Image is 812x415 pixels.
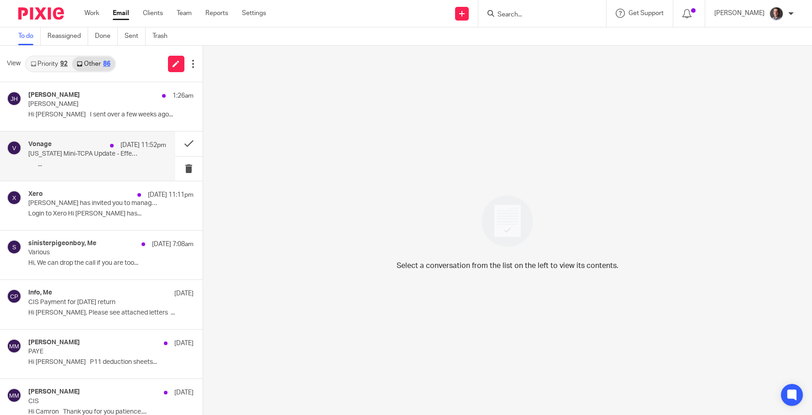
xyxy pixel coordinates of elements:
img: svg%3E [7,339,21,353]
a: Team [177,9,192,18]
h4: [PERSON_NAME] [28,388,80,396]
img: svg%3E [7,91,21,106]
img: CP%20Headshot.jpeg [769,6,784,21]
p: [PERSON_NAME] has invited you to manage the subscription for Diamond Domestic Cleaning Ltd [28,200,160,207]
p: [PERSON_NAME] [28,100,160,108]
h4: Info, Me [28,289,52,297]
p: [DATE] 11:11pm [148,190,194,200]
a: Done [95,27,118,45]
span: Get Support [629,10,664,16]
p: Hi [PERSON_NAME] I sent over a few weeks ago... [28,111,194,119]
a: Sent [125,27,146,45]
p: Hi [PERSON_NAME], Please see attached letters ... [28,309,194,317]
a: Reports [205,9,228,18]
img: svg%3E [7,289,21,304]
p: Hi [PERSON_NAME] P11 deduction sheets... [28,358,194,366]
p: [DATE] [174,289,194,298]
a: Email [113,9,129,18]
a: Priority92 [26,57,72,71]
a: To do [18,27,41,45]
span: View [7,59,21,68]
p: [DATE] [174,339,194,348]
a: Other86 [72,57,115,71]
p: ͏‌ ­͏‌ ­͏‌ ­͏‌ ... [28,161,166,168]
p: PAYE [28,348,160,356]
p: [PERSON_NAME] [714,9,765,18]
input: Search [497,11,579,19]
h4: [PERSON_NAME] [28,339,80,347]
img: svg%3E [7,240,21,254]
div: 86 [103,61,110,67]
p: Login to Xero Hi [PERSON_NAME] has... [28,210,194,218]
a: Reassigned [47,27,88,45]
p: Hi, We can drop the call if you are too... [28,259,194,267]
img: svg%3E [7,190,21,205]
img: svg%3E [7,388,21,403]
p: Select a conversation from the list on the left to view its contents. [397,260,618,271]
h4: sinisterpigeonboy, Me [28,240,96,247]
p: [DATE] 7:08am [152,240,194,249]
a: Work [84,9,99,18]
p: 1:26am [173,91,194,100]
h4: Xero [28,190,43,198]
img: Pixie [18,7,64,20]
p: CIS [28,398,160,405]
p: Various [28,249,160,257]
p: [DATE] 11:52pm [120,141,166,150]
p: [DATE] [174,388,194,397]
div: 92 [60,61,68,67]
h4: Vonage [28,141,52,148]
a: Settings [242,9,266,18]
img: svg%3E [7,141,21,155]
img: image [476,189,539,253]
p: [US_STATE] Mini-TCPA Update - Effective [DATE] [28,150,138,158]
h4: [PERSON_NAME] [28,91,80,99]
a: Trash [152,27,174,45]
a: Clients [143,9,163,18]
p: CIS Payment for [DATE] return [28,299,160,306]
